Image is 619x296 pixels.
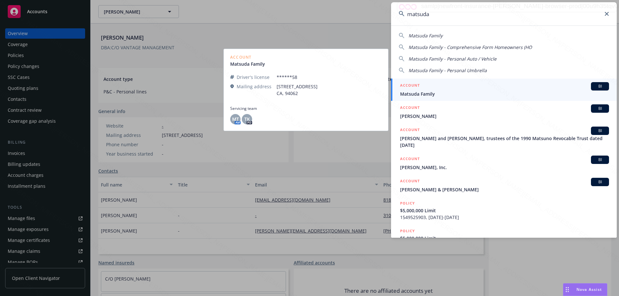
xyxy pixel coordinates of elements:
[391,101,617,123] a: ACCOUNTBI[PERSON_NAME]
[563,283,607,296] button: Nova Assist
[400,178,420,186] h5: ACCOUNT
[408,44,532,50] span: Matsuda Family - Comprehensive Form Homeowners (HO
[594,128,606,134] span: BI
[400,135,609,148] span: [PERSON_NAME] and [PERSON_NAME], trustees of the 1990 Matsuno Revocable Trust dated [DATE]
[408,33,443,39] span: Matsuda Family
[594,106,606,111] span: BI
[400,91,609,97] span: Matsuda Family
[576,287,602,292] span: Nova Assist
[391,174,617,196] a: ACCOUNTBI[PERSON_NAME] & [PERSON_NAME]
[391,79,617,101] a: ACCOUNTBIMatsuda Family
[391,2,617,25] input: Search...
[400,235,609,242] span: $5,000,000 Limit
[594,83,606,89] span: BI
[400,186,609,193] span: [PERSON_NAME] & [PERSON_NAME]
[391,123,617,152] a: ACCOUNTBI[PERSON_NAME] and [PERSON_NAME], trustees of the 1990 Matsuno Revocable Trust dated [DATE]
[400,207,609,214] span: $5,000,000 Limit
[391,224,617,252] a: POLICY$5,000,000 Limit
[563,283,571,296] div: Drag to move
[391,196,617,224] a: POLICY$5,000,000 Limit1549525903, [DATE]-[DATE]
[400,127,420,134] h5: ACCOUNT
[408,67,487,73] span: Matsuda Family - Personal Umbrella
[400,200,415,206] h5: POLICY
[400,228,415,234] h5: POLICY
[400,113,609,119] span: [PERSON_NAME]
[594,157,606,163] span: BI
[594,179,606,185] span: BI
[400,214,609,221] span: 1549525903, [DATE]-[DATE]
[400,164,609,171] span: [PERSON_NAME], Inc.
[400,82,420,90] h5: ACCOUNT
[391,152,617,174] a: ACCOUNTBI[PERSON_NAME], Inc.
[400,104,420,112] h5: ACCOUNT
[408,56,496,62] span: Matsuda Family - Personal Auto / Vehicle
[400,156,420,163] h5: ACCOUNT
